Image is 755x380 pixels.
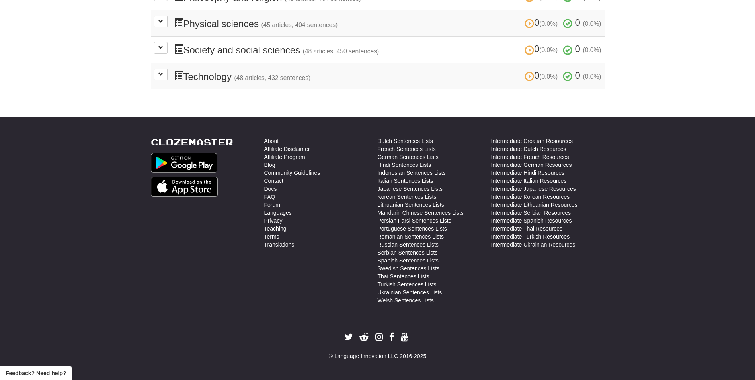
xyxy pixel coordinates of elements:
[491,225,563,233] a: Intermediate Thai Resources
[151,153,218,173] img: Get it on Google Play
[378,145,436,153] a: French Sentences Lists
[491,217,572,225] a: Intermediate Spanish Resources
[378,257,439,264] a: Spanish Sentences Lists
[264,209,292,217] a: Languages
[264,225,287,233] a: Teaching
[264,217,283,225] a: Privacy
[491,193,570,201] a: Intermediate Korean Resources
[378,264,440,272] a: Swedish Sentences Lists
[264,137,279,145] a: About
[378,177,433,185] a: Italian Sentences Lists
[264,185,277,193] a: Docs
[378,296,434,304] a: Welsh Sentences Lists
[264,201,280,209] a: Forum
[525,70,560,81] span: 0
[491,209,571,217] a: Intermediate Serbian Resources
[378,209,464,217] a: Mandarin Chinese Sentences Lists
[151,352,605,360] div: © Language Innovation LLC 2016-2025
[539,73,558,80] small: (0.0%)
[583,73,601,80] small: (0.0%)
[264,177,283,185] a: Contact
[378,249,438,257] a: Serbian Sentences Lists
[378,153,439,161] a: German Sentences Lists
[378,193,437,201] a: Korean Sentences Lists
[491,241,576,249] a: Intermediate Ukrainian Resources
[583,47,601,53] small: (0.0%)
[491,145,566,153] a: Intermediate Dutch Resources
[575,43,580,54] span: 0
[378,280,437,288] a: Turkish Sentences Lists
[6,369,66,377] span: Open feedback widget
[264,169,320,177] a: Community Guidelines
[378,241,439,249] a: Russian Sentences Lists
[234,74,311,81] small: (48 articles, 432 sentences)
[264,145,310,153] a: Affiliate Disclaimer
[378,201,444,209] a: Lithuanian Sentences Lists
[525,17,560,28] span: 0
[491,201,577,209] a: Intermediate Lithuanian Resources
[151,177,218,197] img: Get it on App Store
[491,233,570,241] a: Intermediate Turkish Resources
[491,137,573,145] a: Intermediate Croatian Resources
[491,169,564,177] a: Intermediate Hindi Resources
[378,233,444,241] a: Romanian Sentences Lists
[575,70,580,81] span: 0
[378,217,451,225] a: Persian Farsi Sentences Lists
[264,161,275,169] a: Blog
[539,47,558,53] small: (0.0%)
[378,161,431,169] a: Hindi Sentences Lists
[491,177,567,185] a: Intermediate Italian Resources
[491,153,569,161] a: Intermediate French Resources
[378,272,429,280] a: Thai Sentences Lists
[264,233,279,241] a: Terms
[264,193,275,201] a: FAQ
[491,185,576,193] a: Intermediate Japanese Resources
[525,43,560,54] span: 0
[575,17,580,28] span: 0
[491,161,572,169] a: Intermediate German Resources
[378,169,446,177] a: Indonesian Sentences Lists
[378,288,442,296] a: Ukrainian Sentences Lists
[261,22,338,28] small: (45 articles, 404 sentences)
[583,20,601,27] small: (0.0%)
[151,137,233,147] a: Clozemaster
[539,20,558,27] small: (0.0%)
[264,241,295,249] a: Translations
[174,44,601,55] h3: Society and social sciences
[378,137,433,145] a: Dutch Sentences Lists
[174,71,601,82] h3: Technology
[264,153,305,161] a: Affiliate Program
[174,18,601,29] h3: Physical sciences
[378,225,447,233] a: Portuguese Sentences Lists
[303,48,379,55] small: (48 articles, 450 sentences)
[378,185,443,193] a: Japanese Sentences Lists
